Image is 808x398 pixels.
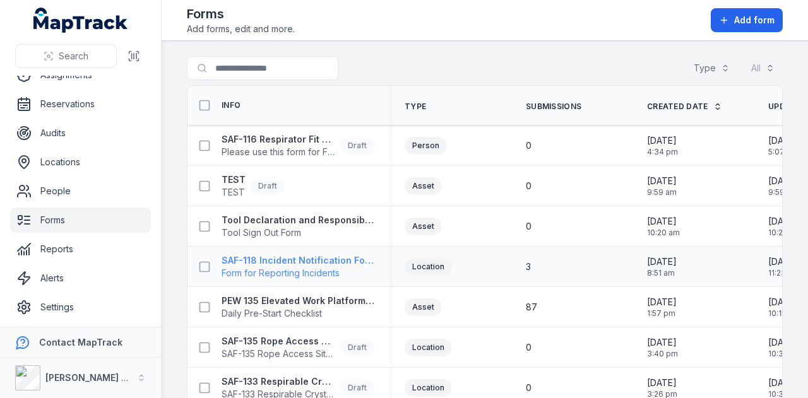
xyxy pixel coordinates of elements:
a: People [10,179,151,204]
a: TESTTESTDraft [222,173,285,199]
time: 09/09/2025, 9:59:06 am [768,175,798,197]
span: 10:20 am [647,228,680,238]
strong: Tool Declaration and Responsibility Acknowledgement [222,214,374,226]
div: Location [405,258,452,276]
button: All [743,56,783,80]
span: [DATE] [647,134,678,147]
a: Locations [10,149,151,175]
span: Tool Sign Out Form [222,226,374,239]
span: Info [222,100,241,110]
a: Forms [10,208,151,233]
time: 21/08/2025, 10:15:18 am [768,296,799,319]
a: Audits [10,120,151,146]
strong: SAF-135 Rope Access Site Inspection [222,335,335,348]
time: 14/08/2025, 8:51:45 am [647,255,677,278]
span: 3 [526,260,531,273]
span: 10:27 am [768,228,801,238]
span: Add forms, edit and more. [187,23,295,35]
span: 0 [526,180,532,192]
div: Asset [405,298,442,316]
div: Draft [340,137,374,155]
span: [DATE] [647,215,680,228]
span: Daily Pre-Start Checklist [222,307,374,320]
span: Created Date [647,102,708,112]
span: Submissions [526,102,581,112]
span: 11:23 am [768,268,799,278]
a: Reports [10,237,151,262]
span: 4:34 pm [647,147,678,157]
span: [DATE] [768,215,801,228]
a: SAF-116 Respirator Fit Test - Silica and Asbestos AwarenessPlease use this form for Fit respirato... [222,133,374,158]
time: 05/09/2025, 10:27:25 am [768,215,801,238]
div: Location [405,339,452,356]
strong: SAF-116 Respirator Fit Test - Silica and Asbestos Awareness [222,133,335,146]
span: [DATE] [768,336,802,349]
a: SAF-135 Rope Access Site InspectionSAF-135 Rope Access Site InspectionDraft [222,335,374,360]
button: Search [15,44,117,68]
span: 1:57 pm [647,308,677,319]
a: Reservations [10,91,151,117]
button: Add form [711,8,783,32]
span: Please use this form for Fit respiratory test declaration [222,146,335,158]
span: 0 [526,341,532,354]
a: MapTrack [33,8,128,33]
strong: [PERSON_NAME] Group [45,372,149,383]
time: 23/07/2025, 1:57:27 pm [647,296,677,319]
div: Draft [340,339,374,356]
button: Type [686,56,738,80]
a: Settings [10,295,151,320]
span: Add form [734,14,775,26]
strong: SAF-118 Incident Notification Form [222,254,374,267]
span: 8:51 am [647,268,677,278]
span: [DATE] [768,134,799,147]
div: Draft [251,177,285,195]
span: [DATE] [768,255,799,268]
strong: Contact MapTrack [39,337,122,348]
time: 08/09/2025, 11:23:56 am [768,255,799,278]
time: 09/09/2025, 5:07:16 pm [768,134,799,157]
span: TEST [222,186,246,199]
span: 10:38 am [768,349,802,359]
div: Asset [405,218,442,235]
span: [DATE] [768,296,799,308]
span: [DATE] [647,175,677,187]
span: [DATE] [647,336,678,349]
span: [DATE] [768,377,802,389]
span: 0 [526,139,532,152]
span: Type [405,102,426,112]
a: PEW 135 Elevated Work Platform Daily Pre-Start ChecklistDaily Pre-Start Checklist [222,295,374,320]
time: 09/09/2025, 9:59:06 am [647,175,677,197]
span: 0 [526,220,532,233]
strong: TEST [222,173,246,186]
span: [DATE] [647,377,677,389]
span: 5:07 pm [768,147,799,157]
span: 9:59 am [768,187,798,197]
time: 02/06/2025, 3:40:39 pm [647,336,678,359]
span: [DATE] [768,175,798,187]
span: SAF-135 Rope Access Site Inspection [222,348,335,360]
a: Tool Declaration and Responsibility AcknowledgementTool Sign Out Form [222,214,374,239]
div: Asset [405,177,442,195]
strong: SAF-133 Respirable Crystalline Silica Site Inspection Checklist [222,375,335,388]
span: Form for Reporting Incidents [222,267,374,279]
span: 87 [526,301,537,313]
strong: PEW 135 Elevated Work Platform Daily Pre-Start Checklist [222,295,374,307]
time: 09/09/2025, 4:34:16 pm [647,134,678,157]
span: 0 [526,382,532,394]
div: Person [405,137,447,155]
div: Location [405,379,452,397]
span: 10:15 am [768,308,799,319]
span: 3:40 pm [647,349,678,359]
time: 24/06/2025, 10:38:01 am [768,336,802,359]
a: SAF-118 Incident Notification FormForm for Reporting Incidents [222,254,374,279]
span: [DATE] [647,296,677,308]
span: Search [59,50,88,62]
span: [DATE] [647,255,677,268]
a: Created Date [647,102,722,112]
a: Alerts [10,266,151,291]
h2: Forms [187,5,295,23]
time: 05/09/2025, 10:20:42 am [647,215,680,238]
span: 9:59 am [647,187,677,197]
div: Draft [340,379,374,397]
